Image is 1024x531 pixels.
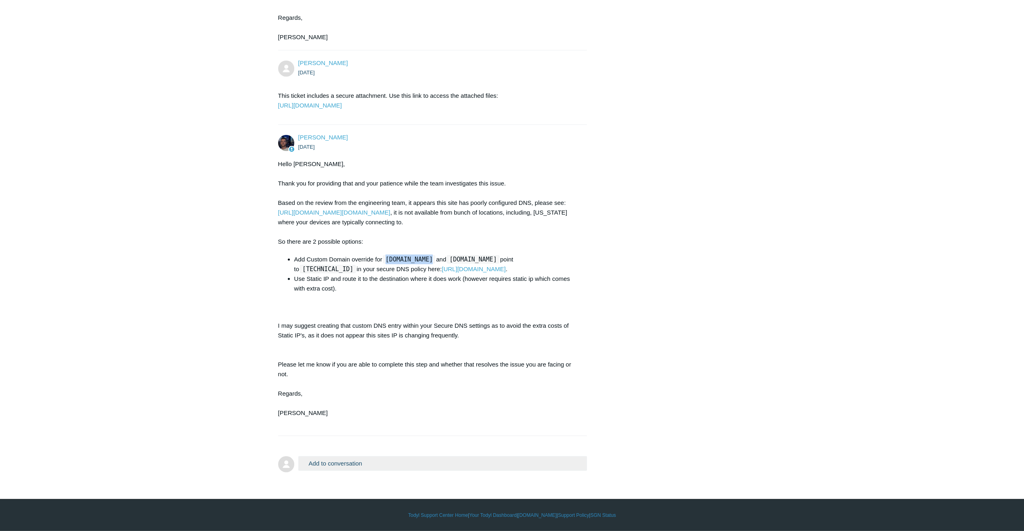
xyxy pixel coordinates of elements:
[469,512,516,519] a: Your Todyl Dashboard
[278,209,390,216] a: [URL][DOMAIN_NAME][DOMAIN_NAME]
[408,512,468,519] a: Todyl Support Center Home
[518,512,557,519] a: [DOMAIN_NAME]
[298,144,315,150] time: 08/29/2025, 08:42
[278,91,579,110] p: This ticket includes a secure attachment. Use this link to access the attached files:
[591,512,616,519] a: SGN Status
[298,456,587,470] button: Add to conversation
[300,265,356,273] code: [TECHNICAL_ID]
[383,255,435,263] code: [DOMAIN_NAME]
[294,274,579,293] li: Use Static IP and route it to the destination where it does work (however requires static ip whic...
[558,512,589,519] a: Support Policy
[298,59,348,66] a: [PERSON_NAME]
[278,159,579,428] div: Hello [PERSON_NAME], Thank you for providing that and your patience while the team investigates t...
[294,255,579,274] li: Add Custom Domain override for and point to in your secure DNS policy here: .
[278,512,746,519] div: | | | |
[298,70,315,76] time: 08/27/2025, 08:07
[447,255,499,263] code: [DOMAIN_NAME]
[298,134,348,141] a: [PERSON_NAME]
[298,59,348,66] span: Jacob Barry
[278,102,342,109] a: [URL][DOMAIN_NAME]
[298,134,348,141] span: Connor Davis
[442,265,505,272] a: [URL][DOMAIN_NAME]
